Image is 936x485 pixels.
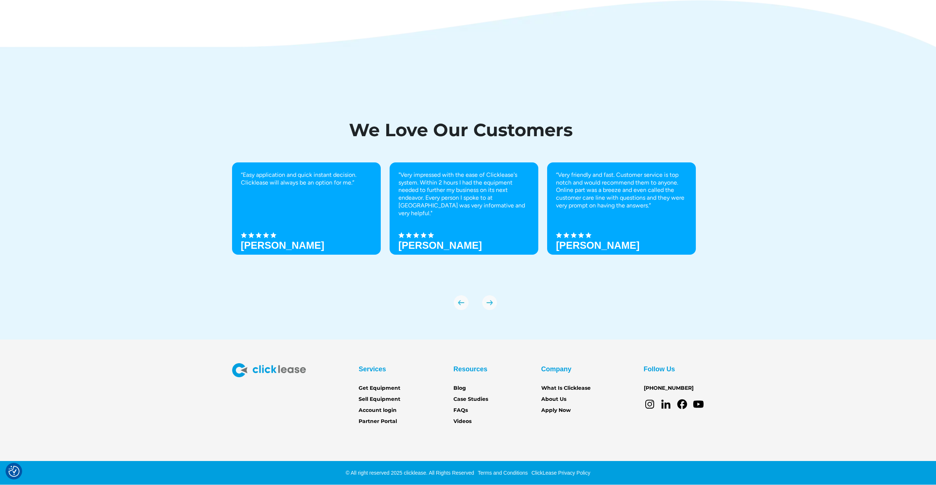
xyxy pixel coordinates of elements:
div: Follow Us [644,363,675,375]
img: Black star icon [428,232,434,238]
div: carousel [232,162,704,310]
a: What Is Clicklease [541,384,591,392]
div: previous slide [454,295,469,310]
a: Apply Now [541,406,571,415]
div: next slide [482,295,497,310]
a: Blog [453,384,466,392]
h3: [PERSON_NAME] [556,240,640,251]
img: Black star icon [421,232,426,238]
div: 1 of 8 [232,162,381,281]
a: Sell Equipment [359,395,400,403]
img: Black star icon [578,232,584,238]
img: Black star icon [241,232,247,238]
div: Resources [453,363,487,375]
button: Consent Preferences [8,466,20,477]
a: Terms and Conditions [476,470,528,476]
img: Black star icon [248,232,254,238]
a: ClickLease Privacy Policy [529,470,590,476]
a: Account login [359,406,397,415]
a: Get Equipment [359,384,400,392]
div: Company [541,363,571,375]
a: FAQs [453,406,468,415]
img: Clicklease logo [232,363,306,377]
div: © All right reserved 2025 clicklease. All Rights Reserved [346,469,474,477]
img: Black star icon [398,232,404,238]
img: Black star icon [563,232,569,238]
img: Black star icon [571,232,577,238]
a: Case Studies [453,395,488,403]
strong: [PERSON_NAME] [398,240,482,251]
a: Partner Portal [359,417,397,426]
p: "Very impressed with the ease of Clicklease's system. Within 2 hours I had the equipment needed t... [398,171,529,217]
div: Services [359,363,386,375]
a: [PHONE_NUMBER] [644,384,694,392]
img: Black star icon [586,232,591,238]
h3: [PERSON_NAME] [241,240,325,251]
img: Black star icon [413,232,419,238]
p: “Easy application and quick instant decision. Clicklease will always be an option for me.” [241,171,372,187]
img: Black star icon [256,232,262,238]
img: Black star icon [406,232,412,238]
img: Black star icon [556,232,562,238]
a: About Us [541,395,566,403]
a: Videos [453,417,472,426]
h1: We Love Our Customers [232,121,690,139]
img: Black star icon [270,232,276,238]
img: arrow Icon [482,295,497,310]
div: 2 of 8 [390,162,538,281]
img: Revisit consent button [8,466,20,477]
img: arrow Icon [454,295,469,310]
div: 3 of 8 [547,162,696,281]
p: “Very friendly and fast. Customer service is top notch and would recommend them to anyone. Online... [556,171,687,210]
img: Black star icon [263,232,269,238]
